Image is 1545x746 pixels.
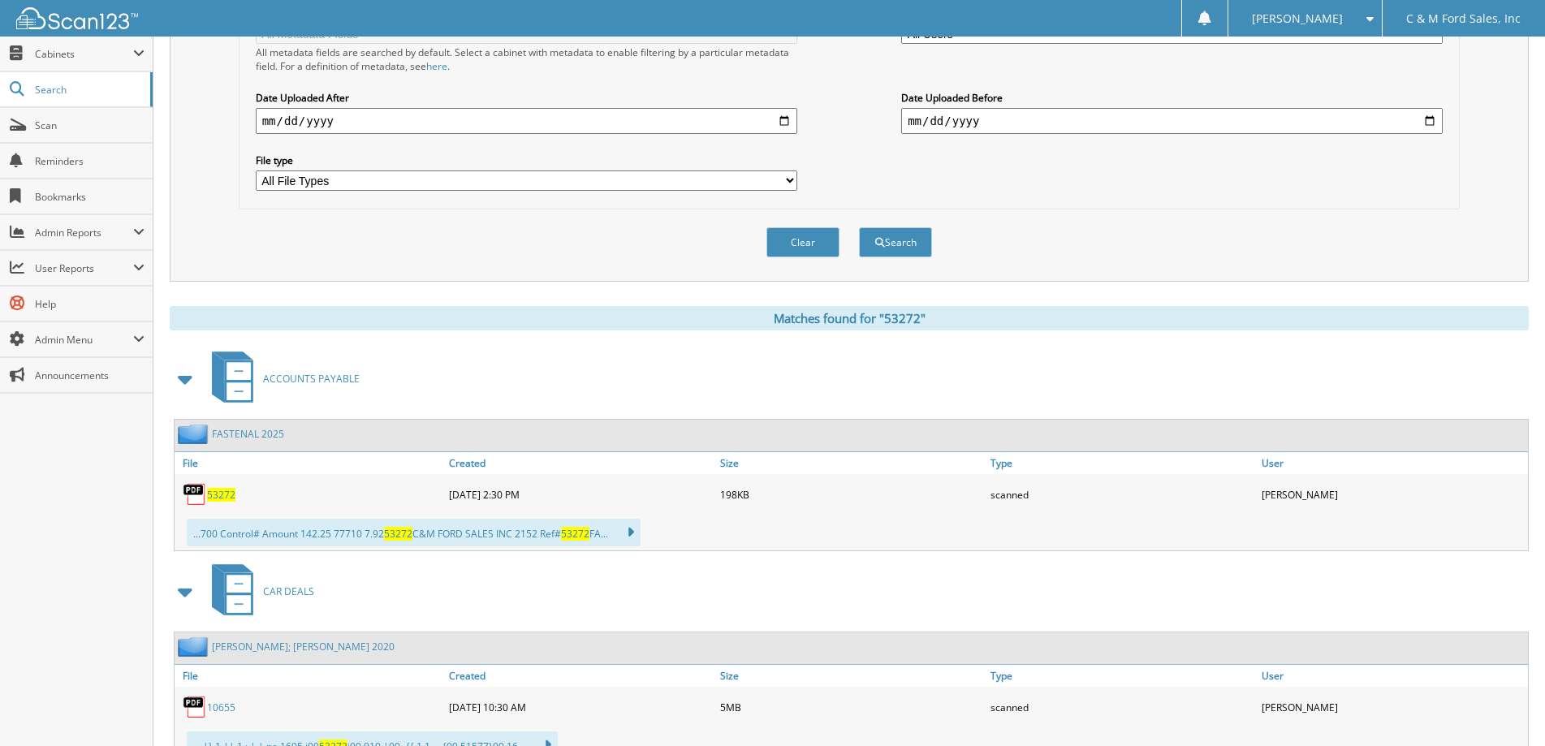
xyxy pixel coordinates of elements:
span: User Reports [35,261,133,275]
input: start [256,108,797,134]
a: Size [716,452,986,474]
div: scanned [986,691,1257,723]
div: scanned [986,478,1257,511]
div: [DATE] 2:30 PM [445,478,715,511]
span: Admin Reports [35,226,133,239]
div: [PERSON_NAME] [1258,691,1528,723]
button: Clear [766,227,839,257]
a: User [1258,665,1528,687]
div: Matches found for "53272" [170,306,1529,330]
span: Admin Menu [35,333,133,347]
div: All metadata fields are searched by default. Select a cabinet with metadata to enable filtering b... [256,45,797,73]
a: 10655 [207,701,235,714]
a: here [426,59,447,73]
a: Created [445,452,715,474]
span: Bookmarks [35,190,145,204]
span: Reminders [35,154,145,168]
div: 198KB [716,478,986,511]
div: 5MB [716,691,986,723]
a: CAR DEALS [202,559,314,623]
img: scan123-logo-white.svg [16,7,138,29]
iframe: Chat Widget [1464,668,1545,746]
span: [PERSON_NAME] [1252,14,1343,24]
div: [PERSON_NAME] [1258,478,1528,511]
img: PDF.png [183,482,207,507]
a: FASTENAL 2025 [212,427,284,441]
span: Announcements [35,369,145,382]
a: User [1258,452,1528,474]
a: ACCOUNTS PAYABLE [202,347,360,411]
span: Help [35,297,145,311]
span: Cabinets [35,47,133,61]
span: C & M Ford Sales, Inc [1406,14,1521,24]
a: File [175,452,445,474]
label: File type [256,153,797,167]
div: [DATE] 10:30 AM [445,691,715,723]
input: end [901,108,1443,134]
span: 53272 [561,527,589,541]
a: Size [716,665,986,687]
a: [PERSON_NAME]; [PERSON_NAME] 2020 [212,640,395,653]
div: ...700 Control# Amount 142.25 77710 7.92 C&M FORD SALES INC 2152 Ref# FA... [187,519,641,546]
label: Date Uploaded Before [901,91,1443,105]
a: Type [986,452,1257,474]
span: Scan [35,119,145,132]
a: Type [986,665,1257,687]
a: 53272 [207,488,235,502]
label: Date Uploaded After [256,91,797,105]
button: Search [859,227,932,257]
span: 53272 [384,527,412,541]
span: CAR DEALS [263,584,314,598]
a: File [175,665,445,687]
img: PDF.png [183,695,207,719]
span: Search [35,83,142,97]
img: folder2.png [178,424,212,444]
span: ACCOUNTS PAYABLE [263,372,360,386]
img: folder2.png [178,636,212,657]
a: Created [445,665,715,687]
